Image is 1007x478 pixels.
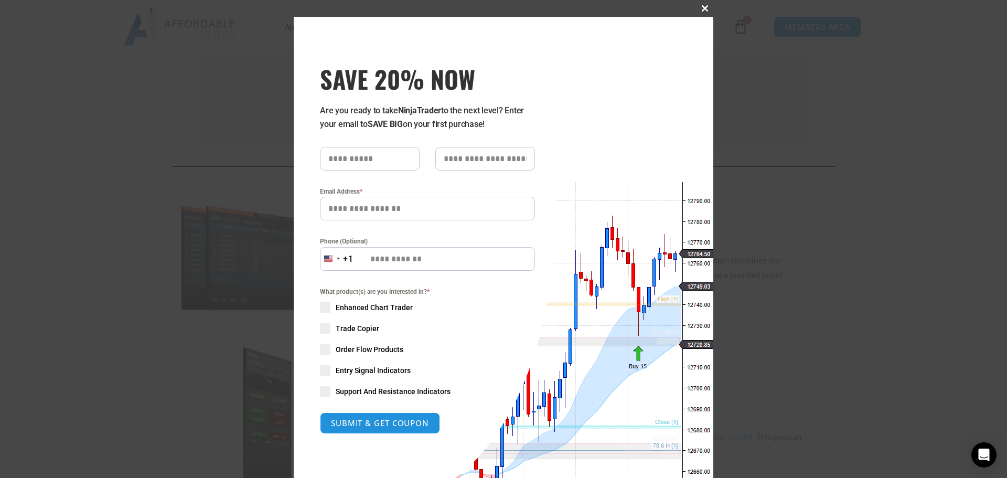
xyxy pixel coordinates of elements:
[336,302,413,313] span: Enhanced Chart Trader
[320,365,535,376] label: Entry Signal Indicators
[336,323,379,334] span: Trade Copier
[320,247,353,271] button: Selected country
[320,104,535,131] p: Are you ready to take to the next level? Enter your email to on your first purchase!
[320,302,535,313] label: Enhanced Chart Trader
[320,323,535,334] label: Trade Copier
[320,344,535,355] label: Order Flow Products
[336,386,451,397] span: Support And Resistance Indicators
[343,252,353,266] div: +1
[971,442,997,468] div: Open Intercom Messenger
[368,119,403,129] strong: SAVE BIG
[398,105,441,115] strong: NinjaTrader
[320,286,535,297] span: What product(s) are you interested in?
[320,186,535,197] label: Email Address
[320,412,440,434] button: SUBMIT & GET COUPON
[320,236,535,247] label: Phone (Optional)
[336,344,403,355] span: Order Flow Products
[320,386,535,397] label: Support And Resistance Indicators
[320,64,535,93] span: SAVE 20% NOW
[336,365,411,376] span: Entry Signal Indicators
